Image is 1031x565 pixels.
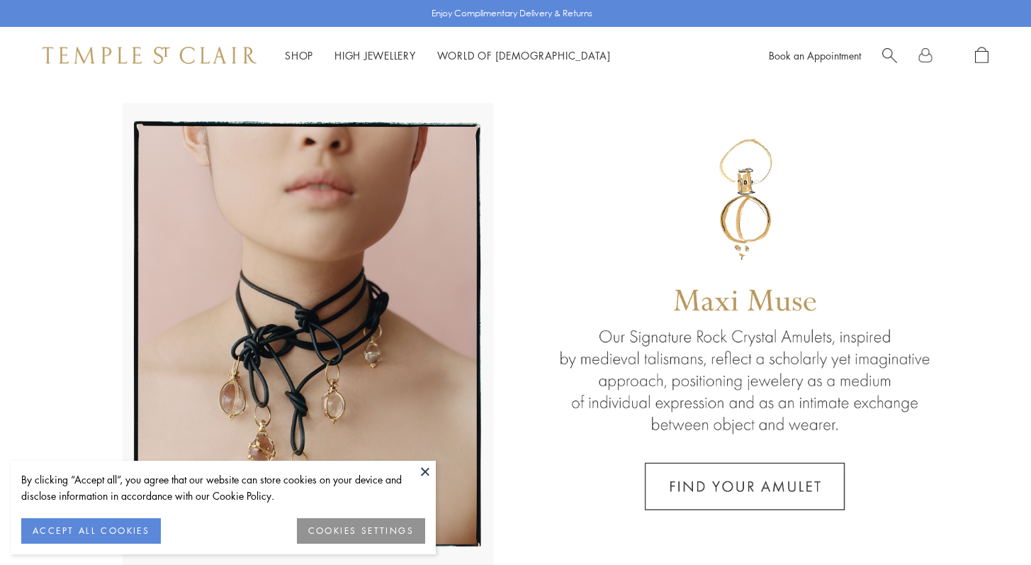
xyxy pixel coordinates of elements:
a: World of [DEMOGRAPHIC_DATA]World of [DEMOGRAPHIC_DATA] [437,48,611,62]
a: ShopShop [285,48,313,62]
a: Open Shopping Bag [975,47,988,65]
button: COOKIES SETTINGS [297,518,425,544]
p: Enjoy Complimentary Delivery & Returns [432,6,592,21]
nav: Main navigation [285,47,611,65]
div: By clicking “Accept all”, you agree that our website can store cookies on your device and disclos... [21,471,425,504]
a: Book an Appointment [769,48,861,62]
a: High JewelleryHigh Jewellery [334,48,416,62]
button: ACCEPT ALL COOKIES [21,518,161,544]
a: Search [882,47,897,65]
img: Temple St. Clair [43,47,257,64]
